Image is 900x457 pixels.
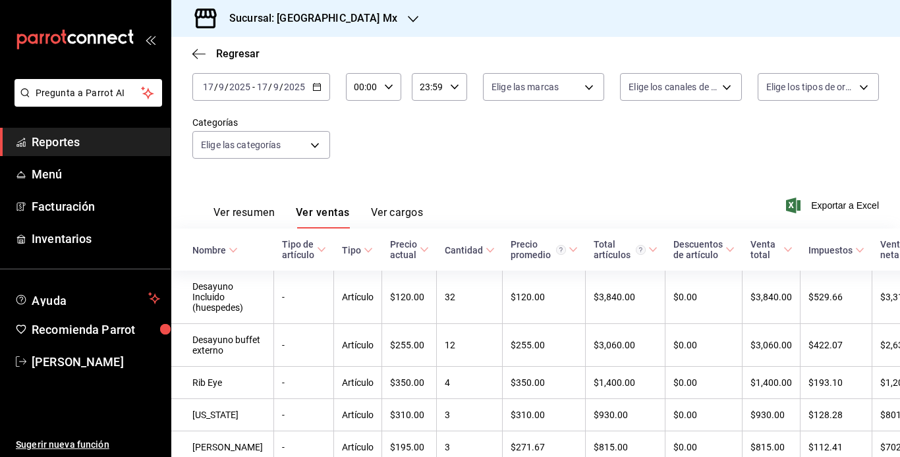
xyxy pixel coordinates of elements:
[32,133,160,151] span: Reportes
[492,80,559,94] span: Elige las marcas
[192,47,260,60] button: Regresar
[382,367,437,399] td: $350.00
[766,80,855,94] span: Elige los tipos de orden
[334,271,382,324] td: Artículo
[171,324,274,367] td: Desayuno buffet externo
[586,399,665,431] td: $930.00
[16,438,160,452] span: Sugerir nueva función
[586,271,665,324] td: $3,840.00
[145,34,155,45] button: open_drawer_menu
[511,239,578,260] span: Precio promedio
[437,399,503,431] td: 3
[342,245,373,255] span: Tipo
[214,82,218,92] span: /
[274,399,334,431] td: -
[14,79,162,107] button: Pregunta a Parrot AI
[789,198,879,213] button: Exportar a Excel
[382,324,437,367] td: $255.00
[382,271,437,324] td: $120.00
[334,324,382,367] td: Artículo
[225,82,229,92] span: /
[282,239,326,260] span: Tipo de artículo
[32,230,160,248] span: Inventarios
[216,47,260,60] span: Regresar
[801,324,872,367] td: $422.07
[273,82,279,92] input: --
[437,367,503,399] td: 4
[750,239,781,260] div: Venta total
[382,399,437,431] td: $310.00
[192,118,330,127] label: Categorías
[808,245,853,255] div: Impuestos
[594,239,646,260] div: Total artículos
[503,399,586,431] td: $310.00
[511,239,566,260] div: Precio promedio
[445,245,483,255] div: Cantidad
[665,399,743,431] td: $0.00
[32,321,160,338] span: Recomienda Parrot
[503,324,586,367] td: $255.00
[192,245,226,255] div: Nombre
[586,324,665,367] td: $3,060.00
[743,324,801,367] td: $3,060.00
[743,271,801,324] td: $3,840.00
[296,206,350,228] button: Ver ventas
[594,239,658,260] span: Total artículos
[171,399,274,431] td: [US_STATE]
[390,239,417,260] div: Precio actual
[665,271,743,324] td: $0.00
[503,367,586,399] td: $350.00
[342,245,361,255] div: Tipo
[673,239,723,260] div: Descuentos de artículo
[229,82,251,92] input: ----
[445,245,495,255] span: Cantidad
[586,367,665,399] td: $1,400.00
[673,239,735,260] span: Descuentos de artículo
[274,367,334,399] td: -
[390,239,429,260] span: Precio actual
[801,271,872,324] td: $529.66
[665,324,743,367] td: $0.00
[503,271,586,324] td: $120.00
[629,80,717,94] span: Elige los canales de venta
[279,82,283,92] span: /
[636,245,646,255] svg: El total artículos considera cambios de precios en los artículos así como costos adicionales por ...
[256,82,268,92] input: --
[556,245,566,255] svg: Precio promedio = Total artículos / cantidad
[274,271,334,324] td: -
[750,239,793,260] span: Venta total
[252,82,255,92] span: -
[32,353,160,371] span: [PERSON_NAME]
[9,95,162,109] a: Pregunta a Parrot AI
[192,245,238,255] span: Nombre
[801,367,872,399] td: $193.10
[171,271,274,324] td: Desayuno Incluido (huespedes)
[219,11,397,26] h3: Sucursal: [GEOGRAPHIC_DATA] Mx
[334,399,382,431] td: Artículo
[202,82,214,92] input: --
[218,82,225,92] input: --
[808,245,864,255] span: Impuestos
[743,399,801,431] td: $930.00
[371,206,424,228] button: Ver cargos
[282,239,314,260] div: Tipo de artículo
[437,271,503,324] td: 32
[32,290,143,306] span: Ayuda
[283,82,306,92] input: ----
[334,367,382,399] td: Artículo
[268,82,272,92] span: /
[743,367,801,399] td: $1,400.00
[32,198,160,215] span: Facturación
[171,367,274,399] td: Rib Eye
[437,324,503,367] td: 12
[213,206,423,228] div: navigation tabs
[665,367,743,399] td: $0.00
[274,324,334,367] td: -
[36,86,142,100] span: Pregunta a Parrot AI
[213,206,275,228] button: Ver resumen
[32,165,160,183] span: Menú
[201,138,281,151] span: Elige las categorías
[801,399,872,431] td: $128.28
